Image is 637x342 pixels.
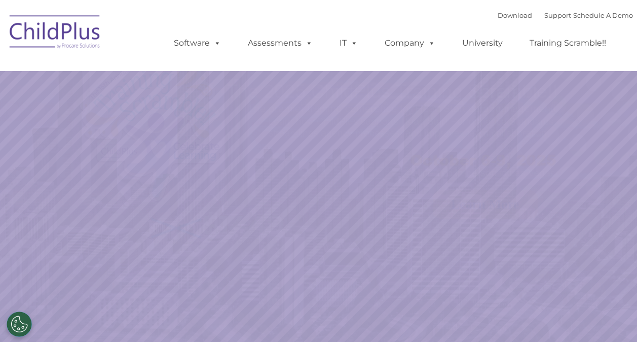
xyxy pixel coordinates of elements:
[238,33,323,53] a: Assessments
[374,33,445,53] a: Company
[519,33,616,53] a: Training Scramble!!
[5,8,106,59] img: ChildPlus by Procare Solutions
[498,11,633,19] font: |
[573,11,633,19] a: Schedule A Demo
[433,190,538,219] a: Learn More
[544,11,571,19] a: Support
[452,33,513,53] a: University
[329,33,368,53] a: IT
[7,312,32,337] button: Cookies Settings
[498,11,532,19] a: Download
[164,33,231,53] a: Software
